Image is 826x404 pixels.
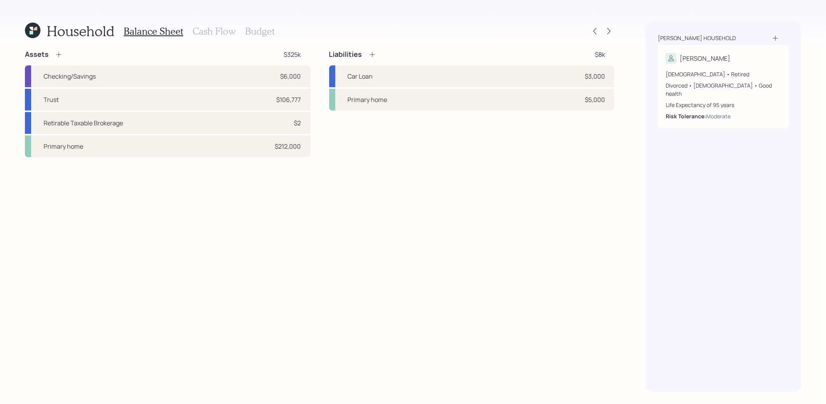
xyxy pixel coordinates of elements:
div: Checking/Savings [44,72,96,81]
div: Divorced • [DEMOGRAPHIC_DATA] • Good health [666,81,781,98]
h1: Household [47,23,114,39]
div: [DEMOGRAPHIC_DATA] • Retired [666,70,781,78]
div: $3,000 [585,72,605,81]
div: $106,777 [277,95,301,104]
div: $325k [284,50,301,59]
div: $5,000 [585,95,605,104]
h4: Liabilities [329,50,362,59]
div: Car Loan [348,72,373,81]
div: Trust [44,95,59,104]
h4: Assets [25,50,49,59]
h3: Balance Sheet [124,26,183,37]
div: $8k [595,50,605,59]
div: [PERSON_NAME] [680,54,730,63]
div: Life Expectancy of 95 years [666,101,781,109]
div: $212,000 [275,142,301,151]
div: Primary home [44,142,83,151]
div: Primary home [348,95,388,104]
div: Retirable Taxable Brokerage [44,118,123,128]
div: [PERSON_NAME] household [658,34,736,42]
div: $6,000 [281,72,301,81]
h3: Cash Flow [193,26,236,37]
b: Risk Tolerance: [666,112,706,120]
div: $2 [294,118,301,128]
h3: Budget [245,26,275,37]
div: Moderate [706,112,731,120]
